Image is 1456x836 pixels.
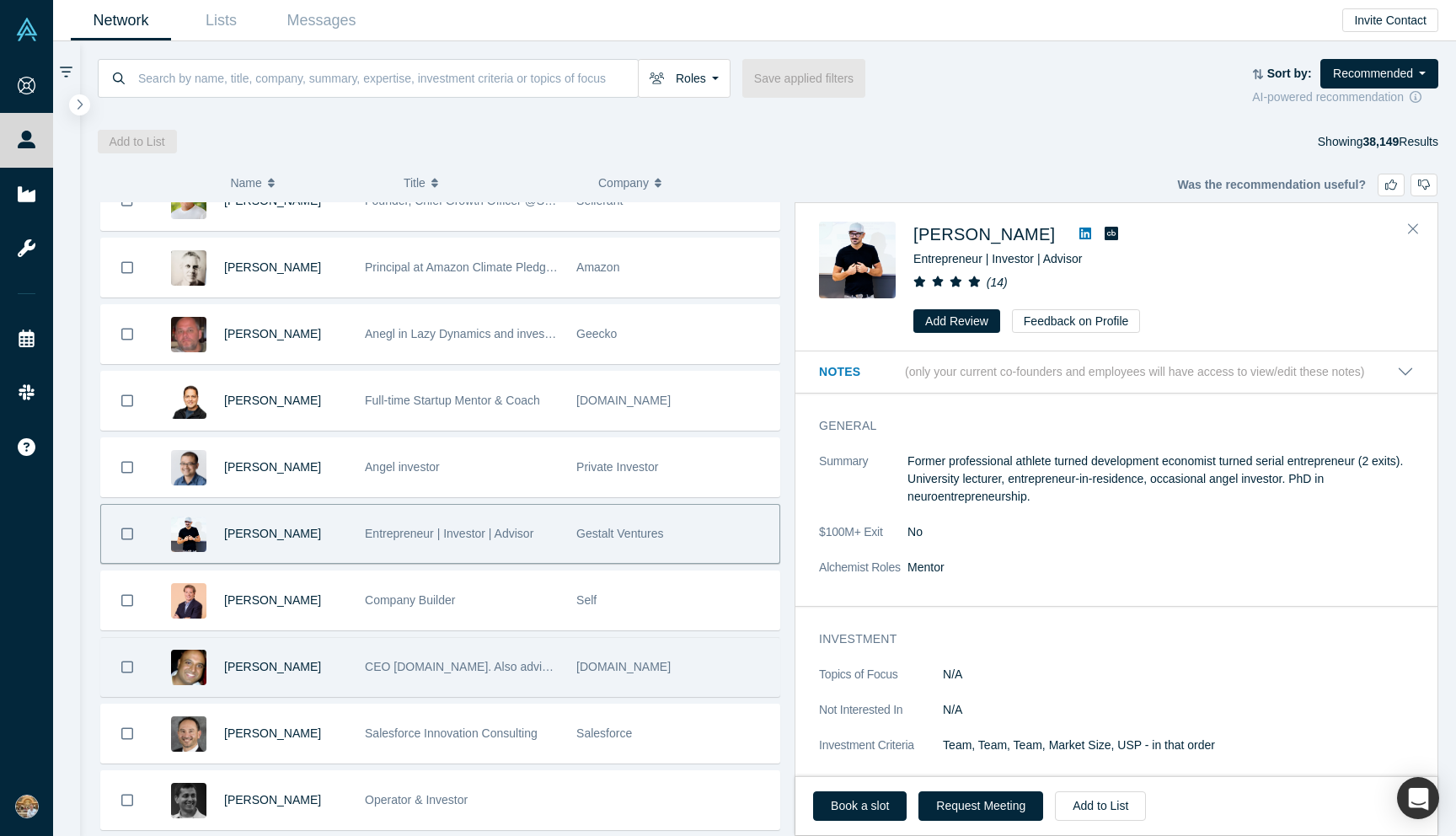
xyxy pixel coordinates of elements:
[224,593,321,607] span: [PERSON_NAME]
[230,165,261,201] span: Name
[576,527,664,540] span: Gestalt Ventures
[598,165,775,201] button: Company
[171,317,206,352] img: Kirill Parinov's Profile Image
[987,276,1008,289] i: ( 14 )
[365,327,1373,340] span: Anegl in Lazy Dynamics and investor into seven Alchemist-backed startups: Asobu (27); Fixtender I...
[101,705,153,763] button: Bookmark
[907,559,1414,576] dd: Mentor
[171,450,206,485] img: Danny Chee's Profile Image
[71,1,171,40] a: Network
[913,309,1000,333] button: Add Review
[1055,791,1146,821] button: Add to List
[819,222,896,298] img: Gerrit McGowan's Profile Image
[365,593,455,607] span: Company Builder
[1342,8,1438,32] button: Invite Contact
[224,527,321,540] a: [PERSON_NAME]
[819,737,943,772] dt: Investment Criteria
[1267,67,1312,80] strong: Sort by:
[404,165,426,201] span: Title
[819,630,1390,648] h3: Investment
[101,571,153,630] button: Bookmark
[913,252,1082,265] span: Entrepreneur | Investor | Advisor
[576,593,597,607] span: Self
[943,666,1414,683] dd: N/A
[1012,309,1141,333] button: Feedback on Profile
[365,394,540,407] span: Full-time Startup Mentor & Coach
[638,59,731,98] button: Roles
[819,363,1414,381] button: Notes (only your current co-founders and employees will have access to view/edit these notes)
[171,383,206,419] img: Samir Ghosh's Profile Image
[224,460,321,474] a: [PERSON_NAME]
[742,59,865,98] button: Save applied filters
[101,638,153,696] button: Bookmark
[171,250,206,286] img: Nick Ellis's Profile Image
[819,363,902,381] h3: Notes
[918,791,1043,821] button: Request Meeting
[576,660,671,673] span: [DOMAIN_NAME]
[905,365,1365,379] p: (only your current co-founders and employees will have access to view/edit these notes)
[365,260,582,274] span: Principal at Amazon Climate Pledge Fund
[101,238,153,297] button: Bookmark
[171,716,206,752] img: Ryan Aull's Profile Image
[913,225,1055,244] a: [PERSON_NAME]
[171,517,206,552] img: Gerrit McGowan's Profile Image
[224,260,321,274] a: [PERSON_NAME]
[101,305,153,363] button: Bookmark
[365,793,468,807] span: Operator & Investor
[819,666,943,701] dt: Topics of Focus
[819,523,907,559] dt: $100M+ Exit
[819,701,943,737] dt: Not Interested In
[365,726,538,740] span: Salesforce Innovation Consulting
[171,583,206,619] img: Bill Demas's Profile Image
[943,737,1414,754] p: Team, Team, Team, Market Size, USP - in that order
[224,726,321,740] a: [PERSON_NAME]
[907,453,1414,506] p: Former professional athlete turned development economist turned serial entrepreneur (2 exits). Un...
[171,783,206,818] img: Raj Jain's Profile Image
[576,460,658,474] span: Private Investor
[1362,135,1438,148] span: Results
[943,701,1414,719] dd: N/A
[101,505,153,563] button: Bookmark
[101,771,153,829] button: Bookmark
[98,130,177,153] button: Add to List
[576,327,617,340] span: Geecko
[819,417,1390,435] h3: General
[101,372,153,430] button: Bookmark
[819,453,907,523] dt: Summary
[365,527,533,540] span: Entrepreneur | Investor | Advisor
[224,394,321,407] a: [PERSON_NAME]
[598,165,649,201] span: Company
[365,460,440,474] span: Angel investor
[15,18,39,41] img: Alchemist Vault Logo
[1400,216,1426,243] button: Close
[224,660,321,673] a: [PERSON_NAME]
[576,260,619,274] span: Amazon
[1320,59,1438,88] button: Recommended
[230,165,386,201] button: Name
[365,660,895,673] span: CEO [DOMAIN_NAME]. Also advising and investing. Previously w/ Red Hat, Inktank, DreamHost, etc.
[171,1,271,40] a: Lists
[404,165,581,201] button: Title
[1252,88,1438,106] div: AI-powered recommendation
[907,523,1414,541] dd: No
[15,795,39,818] img: Nuruddin Iminokhunov's Account
[224,327,321,340] a: [PERSON_NAME]
[171,650,206,685] img: Ben Cherian's Profile Image
[1362,135,1399,148] strong: 38,149
[136,58,638,98] input: Search by name, title, company, summary, expertise, investment criteria or topics of focus
[813,791,907,821] a: Book a slot
[1318,130,1438,153] div: Showing
[271,1,372,40] a: Messages
[224,793,321,807] a: [PERSON_NAME]
[101,438,153,496] button: Bookmark
[576,726,632,740] span: Salesforce
[819,559,907,594] dt: Alchemist Roles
